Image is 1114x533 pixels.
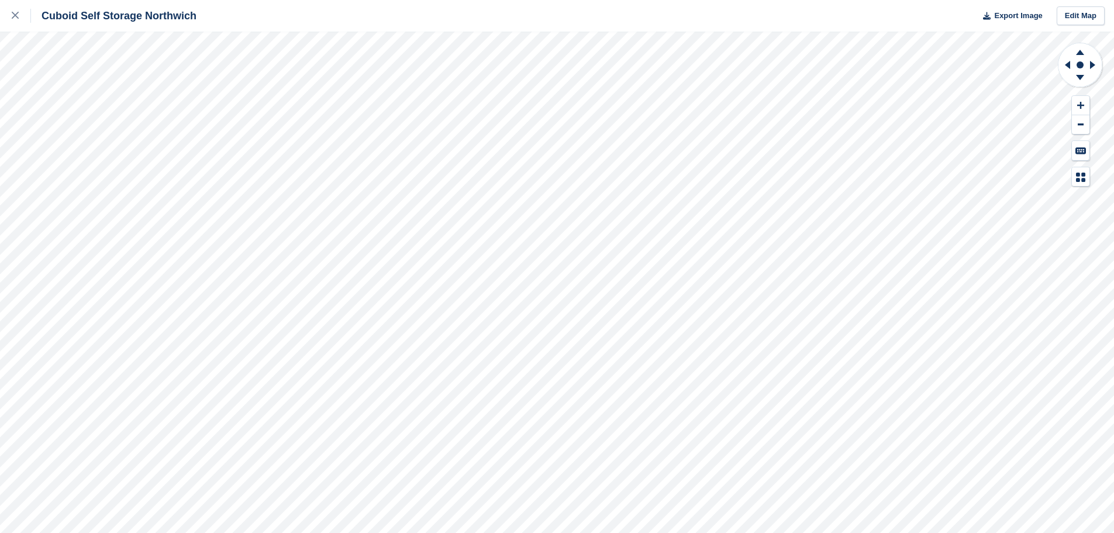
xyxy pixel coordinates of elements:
span: Export Image [994,10,1042,22]
button: Map Legend [1072,167,1089,187]
button: Zoom In [1072,96,1089,115]
a: Edit Map [1057,6,1105,26]
button: Zoom Out [1072,115,1089,135]
button: Keyboard Shortcuts [1072,141,1089,160]
div: Cuboid Self Storage Northwich [31,9,196,23]
button: Export Image [976,6,1043,26]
